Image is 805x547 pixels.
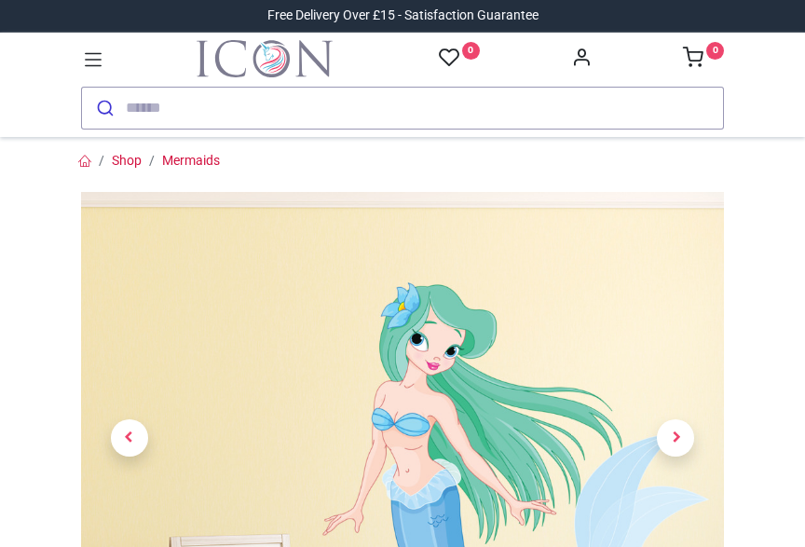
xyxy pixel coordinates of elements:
sup: 0 [706,42,724,60]
a: Account Info [571,52,592,67]
span: Previous [111,419,148,457]
sup: 0 [462,42,480,60]
a: Logo of Icon Wall Stickers [197,40,333,77]
a: 0 [683,52,724,67]
a: Mermaids [162,153,220,168]
div: Free Delivery Over £15 - Satisfaction Guarantee [267,7,539,25]
button: Submit [82,88,126,129]
img: Icon Wall Stickers [197,40,333,77]
span: Next [657,419,694,457]
a: 0 [439,47,480,70]
a: Shop [112,153,142,168]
